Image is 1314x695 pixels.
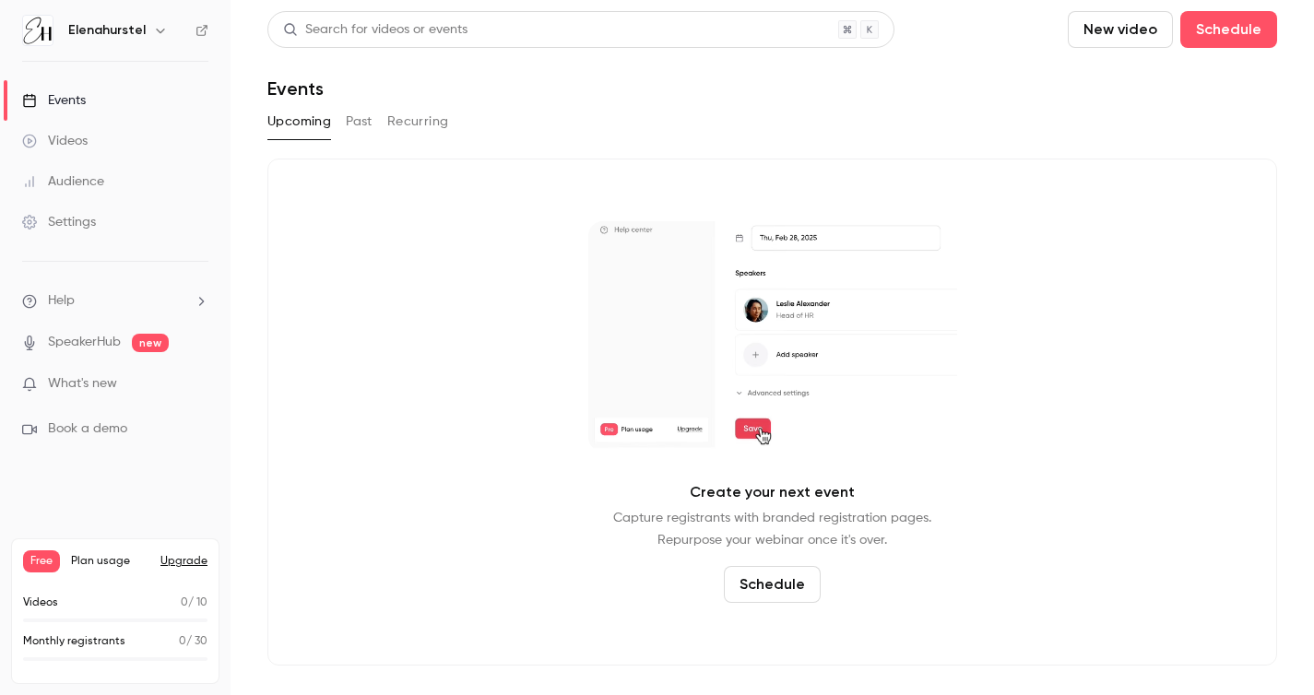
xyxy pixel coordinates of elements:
[22,213,96,231] div: Settings
[1180,11,1277,48] button: Schedule
[48,419,127,439] span: Book a demo
[267,107,331,136] button: Upcoming
[22,291,208,311] li: help-dropdown-opener
[22,91,86,110] div: Events
[160,554,207,569] button: Upgrade
[387,107,449,136] button: Recurring
[267,77,324,100] h1: Events
[181,597,188,608] span: 0
[179,633,207,650] p: / 30
[23,595,58,611] p: Videos
[22,172,104,191] div: Audience
[23,633,125,650] p: Monthly registrants
[22,132,88,150] div: Videos
[48,291,75,311] span: Help
[613,507,931,551] p: Capture registrants with branded registration pages. Repurpose your webinar once it's over.
[48,374,117,394] span: What's new
[132,334,169,352] span: new
[724,566,821,603] button: Schedule
[690,481,855,503] p: Create your next event
[23,16,53,45] img: Elenahurstel
[1068,11,1173,48] button: New video
[283,20,468,40] div: Search for videos or events
[186,376,208,393] iframe: Noticeable Trigger
[346,107,373,136] button: Past
[181,595,207,611] p: / 10
[68,21,146,40] h6: Elenahurstel
[48,333,121,352] a: SpeakerHub
[71,554,149,569] span: Plan usage
[23,550,60,572] span: Free
[179,636,186,647] span: 0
